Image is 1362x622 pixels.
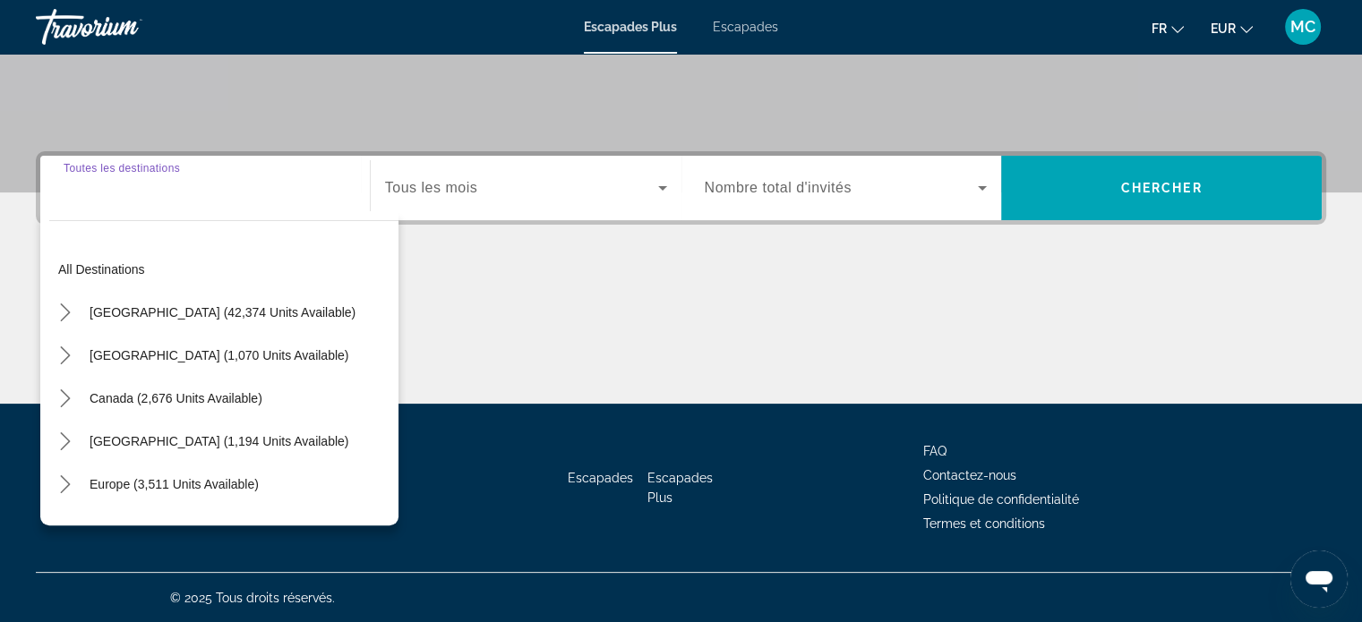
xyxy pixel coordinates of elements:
[81,339,357,371] button: Select destination: Mexico (1,070 units available)
[923,444,947,458] a: FAQ
[647,471,713,505] a: Escapades Plus
[64,178,347,200] input: Sélectionnez la destination
[49,426,81,457] button: Toggle Caribbean & Atlantic Islands (1,194 units available) submenu
[705,180,852,195] span: Nombre total d'invités
[58,262,145,277] span: All destinations
[1001,156,1322,220] button: Recherche
[90,305,355,320] span: [GEOGRAPHIC_DATA] (42,374 units available)
[40,156,1322,220] div: Widget de recherche
[1290,17,1315,36] font: MC
[90,391,262,405] span: Canada (2,676 units available)
[1152,21,1167,36] font: fr
[1152,15,1184,41] button: Changer de langue
[584,20,677,34] a: Escapades Plus
[49,383,81,414] button: Toggle Canada (2,676 units available) submenu
[1121,181,1203,195] span: Chercher
[36,4,215,50] a: Travorium
[81,468,268,500] button: Select destination: Europe (3,511 units available)
[49,512,81,543] button: Toggle Australia (252 units available) submenu
[90,348,348,362] span: [GEOGRAPHIC_DATA] (1,070 units available)
[713,20,778,34] a: Escapades
[170,591,335,605] font: © 2025 Tous droits réservés.
[1211,15,1253,41] button: Changer de devise
[1280,8,1326,46] button: Menu utilisateur
[923,492,1079,507] a: Politique de confidentialité
[568,471,633,485] a: Escapades
[49,469,81,500] button: Toggle Europe (3,511 units available) submenu
[90,477,259,491] span: Europe (3,511 units available)
[81,382,271,414] button: Select destination: Canada (2,676 units available)
[81,296,364,328] button: Select destination: United States (42,374 units available)
[81,511,266,543] button: Select destination: Australia (252 units available)
[90,434,348,448] span: [GEOGRAPHIC_DATA] (1,194 units available)
[49,340,81,371] button: Toggle Mexico (1,070 units available) submenu
[1290,550,1348,608] iframe: Bouton de lancement de la fenêtre de messagerie
[1211,21,1236,36] font: EUR
[49,297,81,328] button: Toggle United States (42,374 units available) submenu
[64,162,180,174] span: Toutes les destinations
[49,253,398,285] button: Select destination: All destinations
[40,211,398,525] div: Destination options
[923,468,1016,482] a: Contactez-nous
[81,425,357,457] button: Select destination: Caribbean & Atlantic Islands (1,194 units available)
[923,516,1045,531] a: Termes et conditions
[385,180,477,195] span: Tous les mois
